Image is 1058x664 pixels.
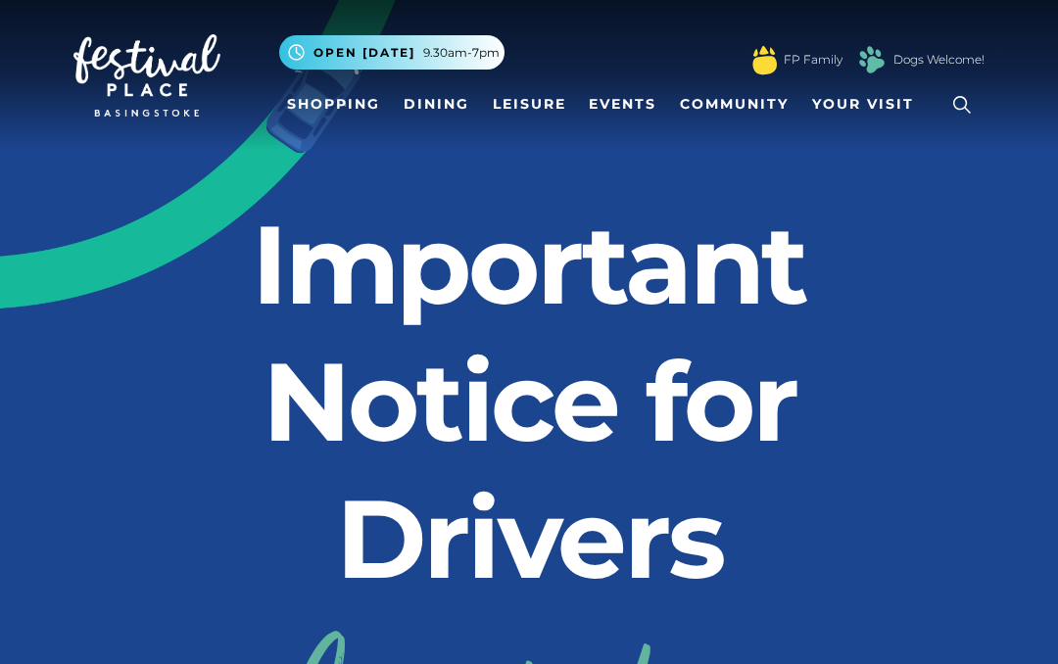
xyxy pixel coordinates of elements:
span: Your Visit [812,94,914,115]
img: Festival Place Logo [73,34,220,117]
a: Leisure [485,86,574,122]
button: Open [DATE] 9.30am-7pm [279,35,505,70]
a: Shopping [279,86,388,122]
span: Open [DATE] [313,44,415,62]
span: 9.30am-7pm [423,44,500,62]
a: Dining [396,86,477,122]
a: FP Family [784,51,842,69]
h2: Important Notice for Drivers [230,196,828,607]
a: Your Visit [804,86,932,122]
a: Dogs Welcome! [893,51,985,69]
a: Events [581,86,664,122]
a: Community [672,86,796,122]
